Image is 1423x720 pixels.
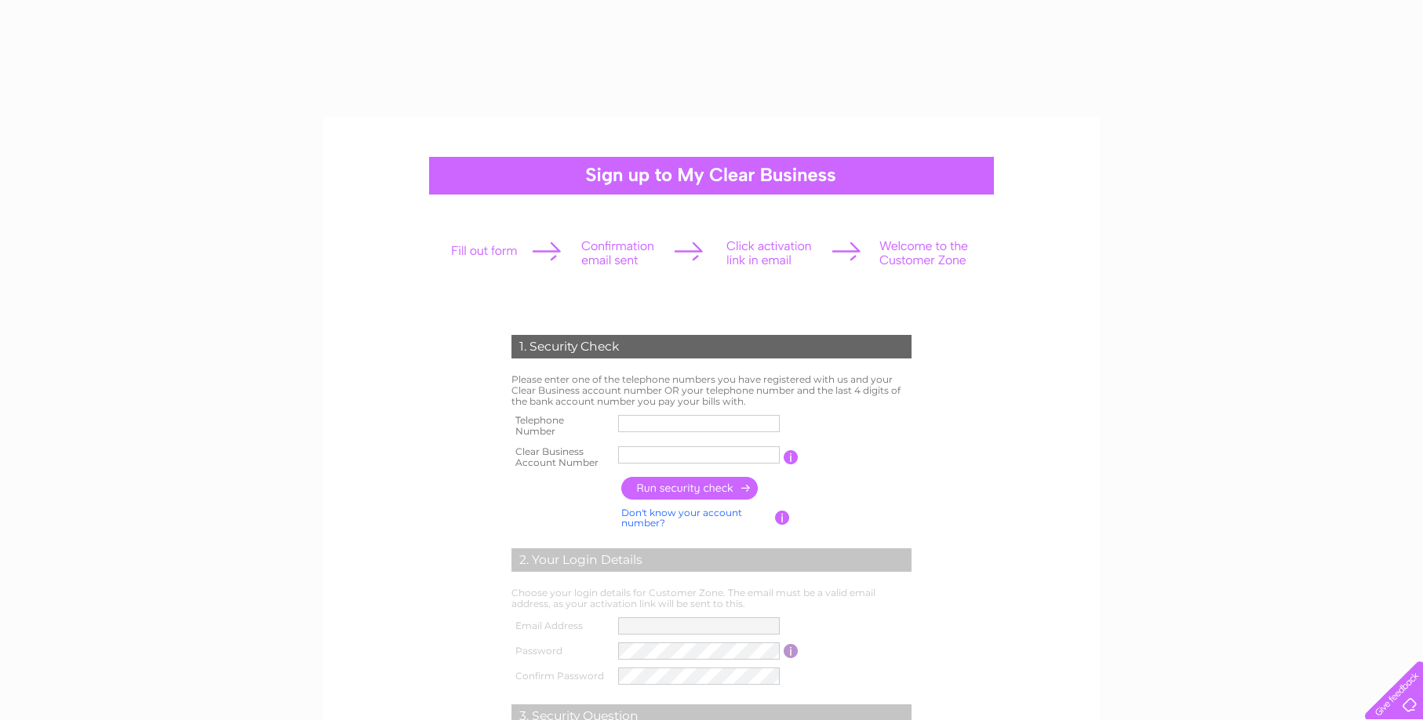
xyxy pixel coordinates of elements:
th: Clear Business Account Number [508,442,614,473]
th: Telephone Number [508,410,614,442]
input: Information [784,450,799,464]
td: Please enter one of the telephone numbers you have registered with us and your Clear Business acc... [508,370,915,410]
input: Information [784,644,799,658]
th: Confirm Password [508,664,614,689]
th: Email Address [508,613,614,638]
a: Don't know your account number? [621,507,742,529]
th: Password [508,638,614,664]
div: 1. Security Check [511,335,912,358]
div: 2. Your Login Details [511,548,912,572]
input: Information [775,511,790,525]
td: Choose your login details for Customer Zone. The email must be a valid email address, as your act... [508,584,915,613]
